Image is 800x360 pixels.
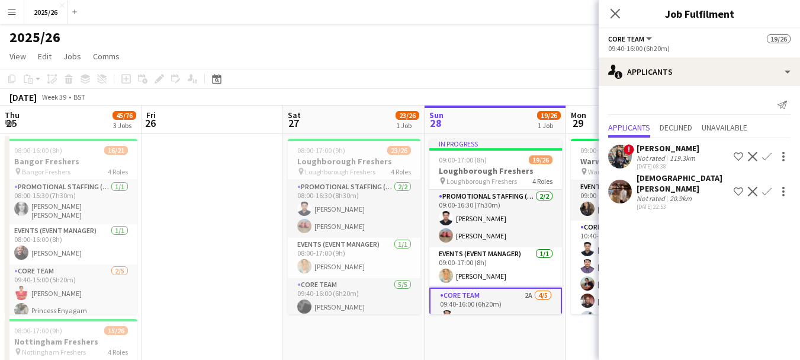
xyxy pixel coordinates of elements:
span: Warwick Freshers [588,167,641,176]
span: 08:00-17:00 (9h) [297,146,345,155]
span: Unavailable [702,123,747,132]
span: 08:00-17:00 (9h) [14,326,62,335]
div: 119.3km [667,154,698,163]
div: 1 Job [396,121,419,130]
span: Core Team [608,34,644,43]
div: 09:40-16:00 (6h20m) [608,44,791,53]
span: 09:00-17:00 (8h) [439,155,487,164]
h3: Bangor Freshers [5,156,137,167]
span: 4 Roles [108,348,128,356]
app-card-role: Events (Event Manager)1/108:00-17:00 (9h)[PERSON_NAME] [288,238,420,278]
span: Bangor Freshers [22,167,70,176]
span: 25 [3,116,20,130]
div: 20.9km [667,194,694,203]
span: 27 [286,116,301,130]
app-job-card: 09:00-17:00 (8h)14/16Warwick Freshers Warwick Freshers3 RolesEvents (Event Manager)1/109:00-17:00... [571,139,703,314]
span: 26 [144,116,156,130]
span: Thu [5,110,20,120]
div: Not rated [637,154,667,163]
div: In progress [429,139,562,148]
span: Edit [38,51,52,62]
span: Sun [429,110,444,120]
div: Not rated [637,194,667,203]
span: Jobs [63,51,81,62]
app-job-card: 08:00-16:00 (8h)16/21Bangor Freshers Bangor Freshers4 RolesPromotional Staffing (Team Leader)1/10... [5,139,137,314]
app-job-card: 08:00-17:00 (9h)23/26Loughborough Freshers Loughborough Freshers4 RolesPromotional Staffing (Team... [288,139,420,314]
app-card-role: Core Team5/510:40-16:00 (5h20m)[PERSON_NAME][PERSON_NAME][PERSON_NAME][PERSON_NAME][PERSON_NAME] [571,221,703,330]
span: Loughborough Freshers [446,177,517,186]
a: Jobs [59,49,86,64]
span: 19/26 [529,155,552,164]
span: Applicants [608,123,650,132]
span: 29 [569,116,586,130]
span: Comms [93,51,120,62]
span: 08:00-16:00 (8h) [14,146,62,155]
button: Core Team [608,34,654,43]
app-card-role: Events (Event Manager)1/109:00-17:00 (8h)[PERSON_NAME] [429,247,562,288]
span: 45/76 [113,111,136,120]
div: [DEMOGRAPHIC_DATA][PERSON_NAME] [637,173,729,194]
app-card-role: Events (Event Manager)1/108:00-16:00 (8h)[PERSON_NAME] [5,224,137,265]
button: 2025/26 [24,1,68,24]
a: Edit [33,49,56,64]
span: 4 Roles [108,167,128,176]
span: 15/26 [104,326,128,335]
span: Nottingham Freshers [22,348,86,356]
div: 1 Job [538,121,560,130]
span: 19/26 [767,34,791,43]
div: 3 Jobs [113,121,136,130]
span: Fri [146,110,156,120]
span: View [9,51,26,62]
h3: Loughborough Freshers [429,165,562,176]
div: [DATE] [9,91,37,103]
span: 09:00-17:00 (8h) [580,146,628,155]
span: Week 39 [39,93,69,101]
div: [PERSON_NAME] [637,143,699,154]
span: 23/26 [387,146,411,155]
span: 23/26 [396,111,419,120]
span: Sat [288,110,301,120]
app-card-role: Promotional Staffing (Team Leader)2/208:00-16:30 (8h30m)[PERSON_NAME][PERSON_NAME] [288,180,420,238]
app-job-card: In progress09:00-17:00 (8h)19/26Loughborough Freshers Loughborough Freshers4 RolesPromotional Sta... [429,139,562,314]
h3: Warwick Freshers [571,156,703,167]
span: 28 [428,116,444,130]
h3: Nottingham Freshers [5,336,137,347]
h3: Loughborough Freshers [288,156,420,167]
h1: 2025/26 [9,28,60,46]
span: 4 Roles [532,177,552,186]
span: Loughborough Freshers [305,167,375,176]
h3: Job Fulfilment [599,6,800,21]
a: View [5,49,31,64]
span: 16/21 [104,146,128,155]
app-card-role: Promotional Staffing (Team Leader)1/108:00-15:30 (7h30m)[PERSON_NAME] [PERSON_NAME] [5,180,137,224]
span: 4 Roles [391,167,411,176]
app-card-role: Events (Event Manager)1/109:00-17:00 (8h)[PERSON_NAME]-Record [571,180,703,221]
a: Comms [88,49,124,64]
span: Mon [571,110,586,120]
span: ! [624,144,634,155]
div: [DATE] 22:53 [637,203,729,211]
div: [DATE] 08:38 [637,163,699,170]
div: Applicants [599,58,800,86]
span: Declined [660,123,692,132]
app-card-role: Promotional Staffing (Team Leader)2/209:00-16:30 (7h30m)[PERSON_NAME][PERSON_NAME] [429,190,562,247]
div: BST [73,93,85,101]
span: 19/26 [537,111,561,120]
